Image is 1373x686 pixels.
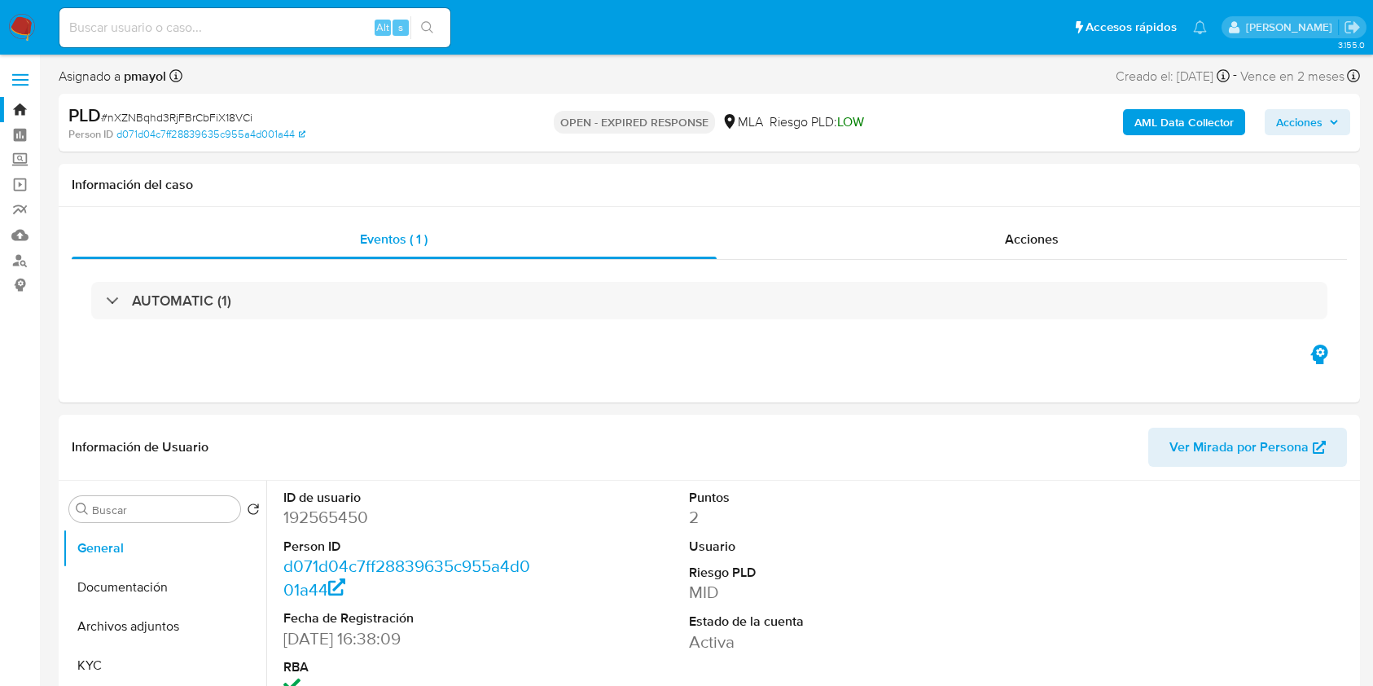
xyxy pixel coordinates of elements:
dt: Puntos [689,489,943,507]
dd: 2 [689,506,943,529]
span: # nXZNBqhd3RjFBrCbFiX18VCi [101,109,252,125]
span: s [398,20,403,35]
span: LOW [837,112,864,131]
button: KYC [63,646,266,685]
span: - [1233,65,1237,87]
span: Alt [376,20,389,35]
button: Ver Mirada por Persona [1148,428,1347,467]
span: Vence en 2 meses [1240,68,1344,86]
span: Acciones [1005,230,1059,248]
a: d071d04c7ff28839635c955a4d001a44 [116,127,305,142]
button: Archivos adjuntos [63,607,266,646]
b: Person ID [68,127,113,142]
p: patricia.mayol@mercadolibre.com [1246,20,1338,35]
dt: Person ID [283,538,537,556]
div: MLA [722,113,763,131]
a: Salir [1344,19,1361,36]
div: AUTOMATIC (1) [91,282,1327,319]
input: Buscar usuario o caso... [59,17,450,38]
dt: Estado de la cuenta [689,613,943,631]
p: OPEN - EXPIRED RESPONSE [554,111,715,134]
span: Eventos ( 1 ) [360,230,428,248]
h1: Información del caso [72,177,1347,193]
h1: Información de Usuario [72,439,208,455]
span: Accesos rápidos [1086,19,1177,36]
button: Volver al orden por defecto [247,503,260,521]
span: Ver Mirada por Persona [1169,428,1309,467]
span: Asignado a [59,68,166,86]
h3: AUTOMATIC (1) [132,292,231,310]
dd: Activa [689,631,943,653]
dd: 192565450 [283,506,537,529]
button: search-icon [410,16,444,39]
a: Notificaciones [1193,20,1207,34]
button: Buscar [76,503,89,516]
dt: ID de usuario [283,489,537,507]
dt: RBA [283,658,537,676]
a: d071d04c7ff28839635c955a4d001a44 [283,554,530,600]
dt: Usuario [689,538,943,556]
dt: Fecha de Registración [283,609,537,627]
span: Acciones [1276,109,1323,135]
b: PLD [68,102,101,128]
button: General [63,529,266,568]
span: Riesgo PLD: [770,113,864,131]
b: AML Data Collector [1134,109,1234,135]
button: AML Data Collector [1123,109,1245,135]
input: Buscar [92,503,234,517]
dd: [DATE] 16:38:09 [283,627,537,650]
dt: Riesgo PLD [689,564,943,582]
button: Acciones [1265,109,1350,135]
button: Documentación [63,568,266,607]
div: Creado el: [DATE] [1116,65,1230,87]
b: pmayol [121,67,166,86]
dd: MID [689,581,943,604]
